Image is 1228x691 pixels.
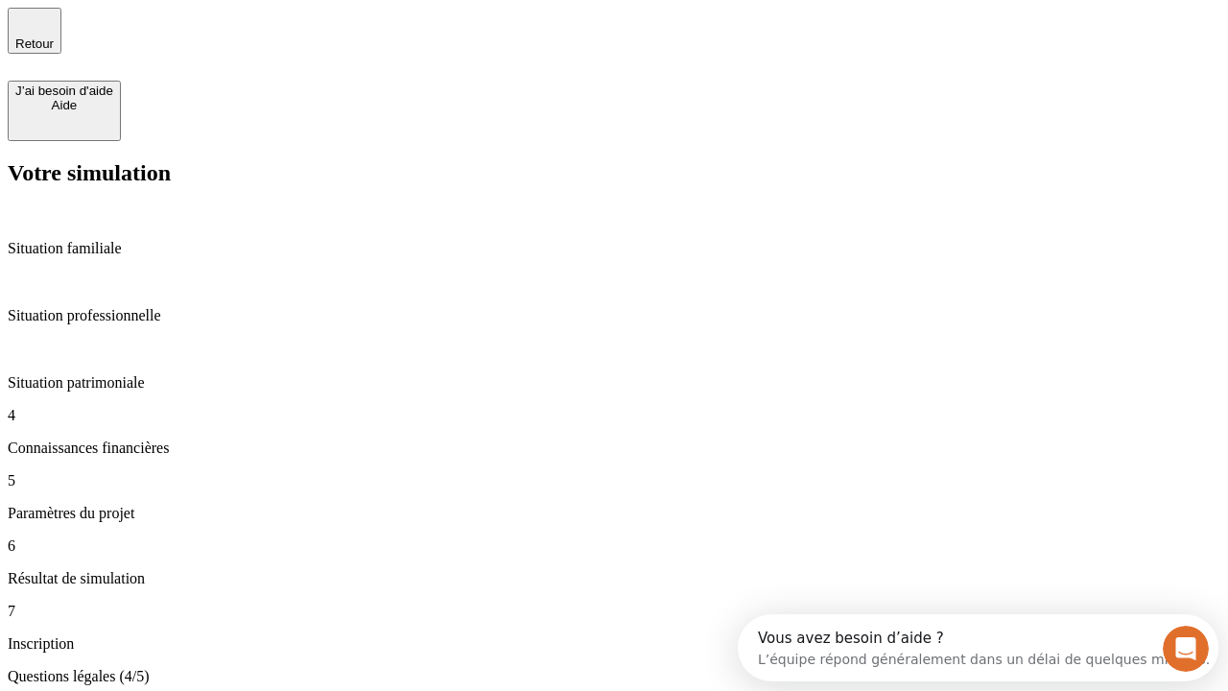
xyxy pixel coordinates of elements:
[20,32,472,52] div: L’équipe répond généralement dans un délai de quelques minutes.
[8,8,529,60] div: Ouvrir le Messenger Intercom
[8,407,1220,424] p: 4
[8,307,1220,324] p: Situation professionnelle
[8,160,1220,186] h2: Votre simulation
[15,83,113,98] div: J’ai besoin d'aide
[15,98,113,112] div: Aide
[1163,626,1209,672] iframe: Intercom live chat
[8,440,1220,457] p: Connaissances financières
[8,8,61,54] button: Retour
[8,635,1220,653] p: Inscription
[8,537,1220,555] p: 6
[8,570,1220,587] p: Résultat de simulation
[8,374,1220,392] p: Situation patrimoniale
[8,240,1220,257] p: Situation familiale
[15,36,54,51] span: Retour
[8,505,1220,522] p: Paramètres du projet
[8,81,121,141] button: J’ai besoin d'aideAide
[8,472,1220,489] p: 5
[20,16,472,32] div: Vous avez besoin d’aide ?
[8,603,1220,620] p: 7
[8,668,1220,685] p: Questions légales (4/5)
[738,614,1218,681] iframe: Intercom live chat discovery launcher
